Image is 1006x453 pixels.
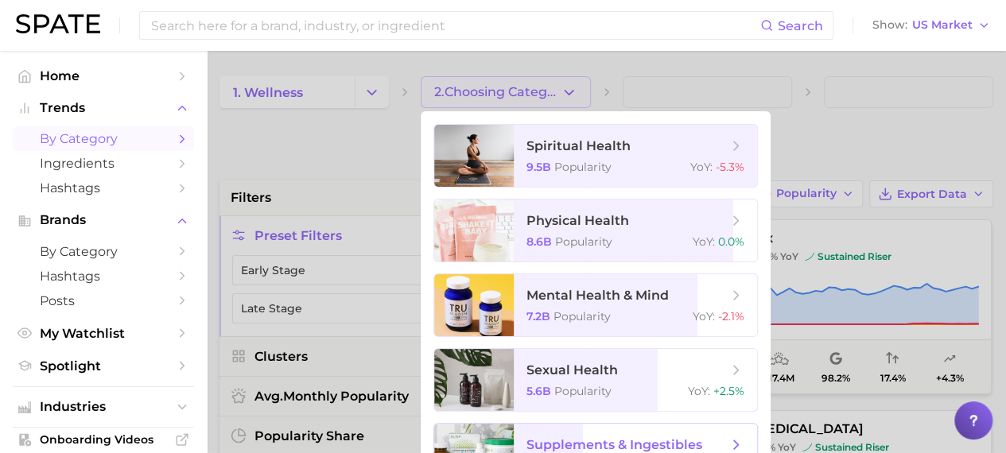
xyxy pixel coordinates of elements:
span: 9.5b [526,160,551,174]
span: Hashtags [40,269,167,284]
span: Spotlight [40,358,167,374]
span: 7.2b [526,309,550,323]
span: Popularity [554,384,612,398]
a: My Watchlist [13,321,194,346]
span: Home [40,68,167,83]
span: Popularity [555,234,612,249]
span: 8.6b [526,234,552,249]
button: Trends [13,96,194,120]
a: by Category [13,239,194,264]
span: 0.0% [718,234,744,249]
input: Search here for a brand, industry, or ingredient [150,12,760,39]
span: Popularity [553,309,611,323]
a: Home [13,64,194,88]
span: US Market [912,21,973,29]
span: Popularity [554,160,612,174]
button: Brands [13,208,194,232]
span: YoY : [690,160,713,174]
a: Hashtags [13,176,194,200]
button: Industries [13,395,194,419]
span: -5.3% [716,160,744,174]
span: Show [872,21,907,29]
span: -2.1% [718,309,744,323]
span: by Category [40,244,167,259]
span: YoY : [693,234,715,249]
span: spiritual health [526,138,631,153]
span: Onboarding Videos [40,432,167,447]
button: ShowUS Market [868,15,994,36]
span: Industries [40,400,167,414]
span: 5.6b [526,384,551,398]
img: SPATE [16,14,100,33]
span: +2.5% [713,384,744,398]
a: by Category [13,126,194,151]
span: YoY : [688,384,710,398]
span: Trends [40,101,167,115]
span: by Category [40,131,167,146]
span: supplements & ingestibles [526,437,702,452]
span: physical health [526,213,629,228]
span: My Watchlist [40,326,167,341]
span: Ingredients [40,156,167,171]
a: Posts [13,288,194,313]
a: Hashtags [13,264,194,288]
span: YoY : [693,309,715,323]
span: Search [778,18,823,33]
span: Brands [40,213,167,227]
span: Posts [40,293,167,308]
a: Onboarding Videos [13,428,194,451]
span: sexual health [526,362,618,377]
span: Hashtags [40,180,167,196]
a: Ingredients [13,151,194,176]
a: Spotlight [13,354,194,378]
span: mental health & mind [526,288,669,303]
